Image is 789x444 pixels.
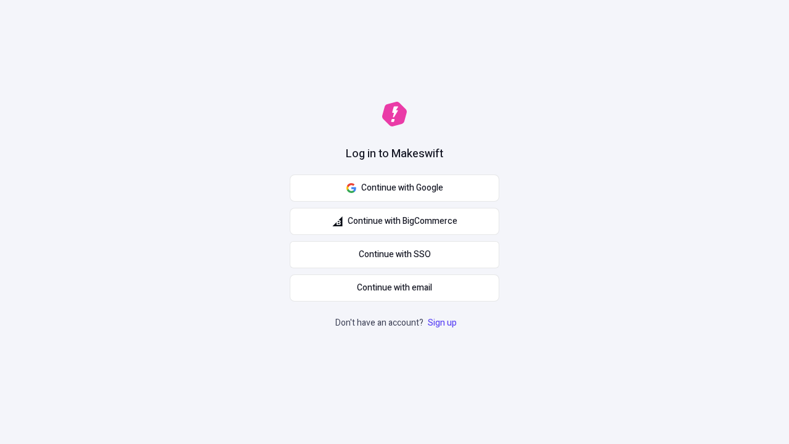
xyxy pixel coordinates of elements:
span: Continue with email [357,281,432,295]
a: Continue with SSO [290,241,499,268]
p: Don't have an account? [335,316,459,330]
button: Continue with email [290,274,499,302]
h1: Log in to Makeswift [346,146,443,162]
span: Continue with Google [361,181,443,195]
span: Continue with BigCommerce [348,215,457,228]
a: Sign up [425,316,459,329]
button: Continue with Google [290,175,499,202]
button: Continue with BigCommerce [290,208,499,235]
